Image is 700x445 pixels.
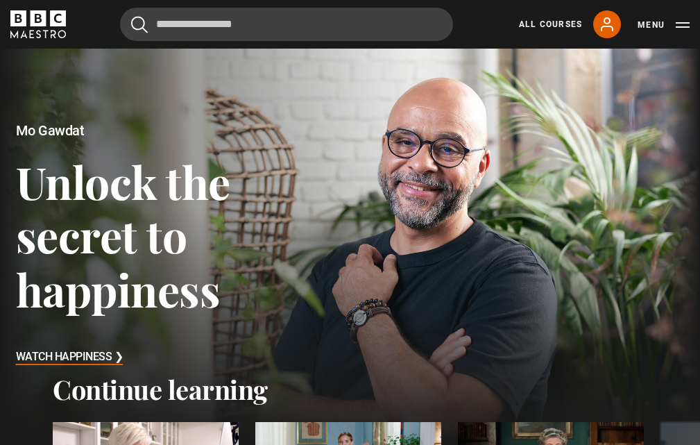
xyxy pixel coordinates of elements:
a: All Courses [519,18,582,31]
h3: Unlock the secret to happiness [16,155,350,316]
button: Toggle navigation [638,18,690,32]
h3: Watch Happiness ❯ [16,347,123,368]
svg: BBC Maestro [10,10,66,38]
input: Search [120,8,453,41]
h2: Continue learning [53,373,647,405]
h2: Mo Gawdat [16,123,350,139]
button: Submit the search query [131,16,148,33]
